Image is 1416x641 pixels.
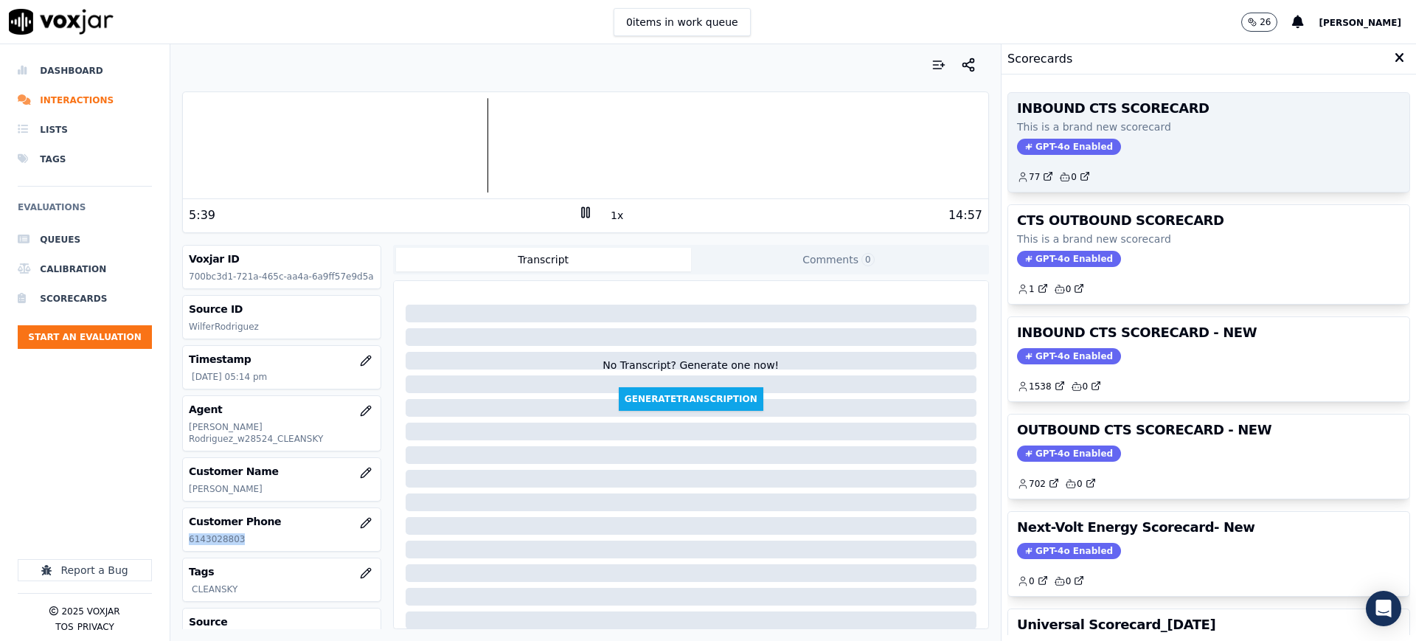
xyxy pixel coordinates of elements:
a: Dashboard [18,56,152,86]
h3: Source ID [189,302,374,316]
a: 0 [1054,575,1085,587]
button: Comments [691,248,986,271]
button: TOS [55,621,73,633]
span: GPT-4o Enabled [1017,543,1121,559]
a: Calibration [18,254,152,284]
span: GPT-4o Enabled [1017,139,1121,155]
button: GenerateTranscription [619,387,763,411]
button: 26 [1241,13,1277,32]
p: [DATE] 05:14 pm [192,371,374,383]
h3: Customer Name [189,464,374,479]
span: [PERSON_NAME] [1319,18,1401,28]
button: 1538 [1017,381,1071,392]
button: Transcript [396,248,691,271]
h6: Evaluations [18,198,152,225]
button: Privacy [77,621,114,633]
a: 0 [1017,575,1048,587]
button: 1x [608,205,626,226]
h3: Source [189,614,374,629]
a: 0 [1071,381,1102,392]
h3: Next-Volt Energy Scorecard- New [1017,521,1401,534]
button: 0 [1017,575,1054,587]
a: 0 [1054,283,1085,295]
img: voxjar logo [9,9,114,35]
a: 1538 [1017,381,1065,392]
a: 0 [1059,171,1090,183]
p: WilferRodriguez [189,321,374,333]
a: Scorecards [18,284,152,313]
p: 6143028803 [189,533,374,545]
a: 702 [1017,478,1059,490]
button: 26 [1241,13,1292,32]
div: No Transcript? Generate one now! [603,358,779,387]
a: Queues [18,225,152,254]
p: [PERSON_NAME] Rodriguez_w28524_CLEANSKY [189,421,374,445]
div: 14:57 [948,207,982,224]
p: 26 [1260,16,1271,28]
h3: Customer Phone [189,514,374,529]
p: 2025 Voxjar [61,606,119,617]
p: This is a brand new scorecard [1017,232,1401,246]
h3: Voxjar ID [189,252,374,266]
span: GPT-4o Enabled [1017,348,1121,364]
button: 77 [1017,171,1059,183]
button: 1 [1017,283,1054,295]
h3: INBOUND CTS SCORECARD [1017,102,1401,115]
h3: Universal Scorecard_[DATE] [1017,618,1401,631]
a: 0 [1065,478,1096,490]
h3: Timestamp [189,352,374,367]
div: 5:39 [189,207,215,224]
a: Interactions [18,86,152,115]
p: 700bc3d1-721a-465c-aa4a-6a9ff57e9d5a [189,271,374,283]
p: CLEANSKY [192,583,374,595]
a: 1 [1017,283,1048,295]
h3: INBOUND CTS SCORECARD - NEW [1017,326,1401,339]
button: Start an Evaluation [18,325,152,349]
a: Tags [18,145,152,174]
h3: Tags [189,564,374,579]
button: 0items in work queue [614,8,751,36]
a: Lists [18,115,152,145]
div: Scorecards [1002,44,1416,75]
button: Report a Bug [18,559,152,581]
h3: CTS OUTBOUND SCORECARD [1017,214,1401,227]
span: GPT-4o Enabled [1017,446,1121,462]
a: 77 [1017,171,1053,183]
span: 0 [861,253,875,266]
button: 702 [1017,478,1065,490]
p: This is a brand new scorecard [1017,119,1401,134]
p: [PERSON_NAME] [189,483,374,495]
button: [PERSON_NAME] [1319,13,1416,31]
h3: Agent [189,402,374,417]
span: GPT-4o Enabled [1017,251,1121,267]
div: Open Intercom Messenger [1366,591,1401,626]
h3: OUTBOUND CTS SCORECARD - NEW [1017,423,1401,437]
